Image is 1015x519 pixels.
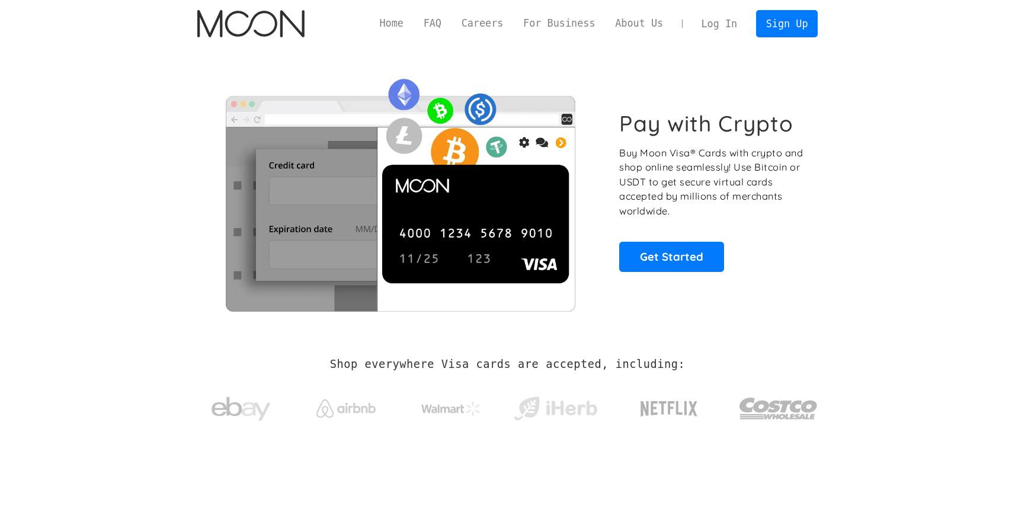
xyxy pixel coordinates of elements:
img: iHerb [511,393,600,424]
a: Netflix [616,382,722,430]
a: ebay [197,379,286,434]
a: Get Started [619,242,724,271]
a: Walmart [406,390,495,422]
a: Sign Up [756,10,818,37]
a: home [197,10,305,37]
img: Netflix [639,394,699,424]
img: Moon Logo [197,10,305,37]
a: Costco [739,374,818,437]
a: About Us [605,16,673,31]
h1: Pay with Crypto [619,110,793,137]
img: Airbnb [316,399,376,418]
a: Log In [691,11,747,37]
img: Moon Cards let you spend your crypto anywhere Visa is accepted. [197,71,603,311]
img: Costco [739,386,818,431]
img: Walmart [421,402,481,416]
a: Airbnb [302,387,390,424]
h2: Shop everywhere Visa cards are accepted, including: [330,358,685,371]
a: iHerb [511,382,600,430]
a: Home [370,16,414,31]
p: Buy Moon Visa® Cards with crypto and shop online seamlessly! Use Bitcoin or USDT to get secure vi... [619,146,805,219]
a: FAQ [414,16,452,31]
img: ebay [212,390,271,428]
a: Careers [452,16,513,31]
a: For Business [513,16,605,31]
